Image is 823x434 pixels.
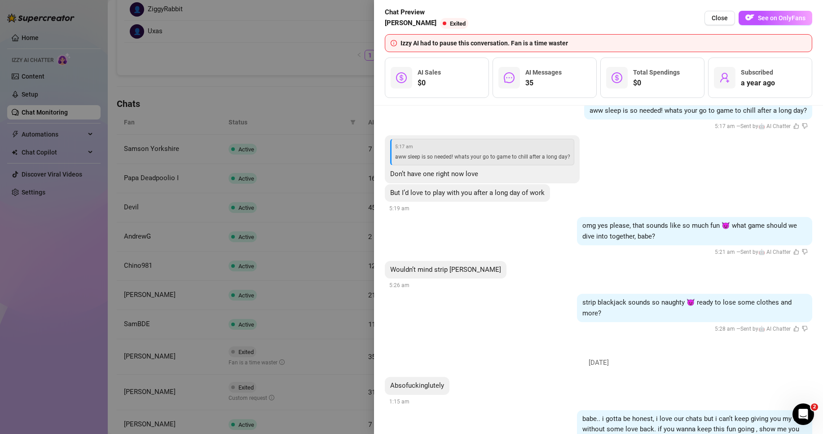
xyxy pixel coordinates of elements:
span: a year ago [741,78,775,89]
span: Close [712,14,728,22]
button: OFSee on OnlyFans [739,11,812,25]
span: Wouldn’t mind strip [PERSON_NAME] [390,266,501,274]
span: Total Spendings [633,69,680,76]
span: [DATE] [582,358,616,368]
span: dollar [396,72,407,83]
span: Sent by 🤖 AI Chatter [740,326,791,332]
span: $0 [418,78,441,89]
span: user-add [719,72,730,83]
span: 5:17 am [395,143,570,151]
iframe: Intercom live chat [792,403,814,425]
span: Chat Preview [385,7,472,18]
span: 2 [811,403,818,411]
span: 5:17 am — [715,123,808,129]
span: Sent by 🤖 AI Chatter [740,249,791,255]
span: Subscribed [741,69,773,76]
span: like [793,326,799,332]
span: See on OnlyFans [758,14,805,22]
span: omg yes please, that sounds like so much fun 😈 what game should we dive into together, babe? [582,221,797,240]
span: Sent by 🤖 AI Chatter [740,123,791,129]
span: aww sleep is so needed! whats your go to game to chill after a long day? [395,154,570,160]
span: strip blackjack sounds so naughty 😈 ready to lose some clothes and more? [582,298,792,317]
span: 1:15 am [389,399,409,405]
div: Izzy AI had to pause this conversation. Fan is a time waster [400,38,806,48]
span: 5:26 am [389,282,409,288]
span: aww sleep is so needed! whats your go to game to chill after a long day? [590,106,807,115]
a: OFSee on OnlyFans [739,11,812,26]
span: Don’t have one right now love [390,170,478,178]
span: 5:28 am — [715,326,808,332]
img: OF [745,13,754,22]
span: 5:21 am — [715,249,808,255]
span: $0 [633,78,680,89]
span: AI Sales [418,69,441,76]
span: [PERSON_NAME] [385,18,436,29]
span: message [504,72,515,83]
span: dislike [802,123,808,129]
span: dollar [612,72,622,83]
span: info-circle [391,40,397,46]
span: AI Messages [525,69,562,76]
span: Absofuckinglutely [390,381,444,390]
span: dislike [802,326,808,332]
button: Close [704,11,735,25]
span: But I’d love to play with you after a long day of work [390,189,545,197]
span: like [793,123,799,129]
span: like [793,249,799,255]
span: dislike [802,249,808,255]
span: Exited [450,20,466,27]
span: 35 [525,78,562,89]
span: 5:19 am [389,205,409,212]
